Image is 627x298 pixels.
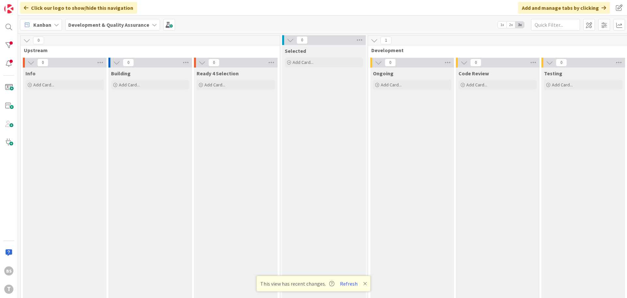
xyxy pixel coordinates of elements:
span: 1x [498,22,506,28]
span: Add Card... [204,82,225,88]
span: Code Review [458,70,489,77]
span: Add Card... [552,82,573,88]
span: 1 [380,37,392,44]
span: 0 [37,59,48,67]
span: Kanban [33,21,51,29]
img: Visit kanbanzone.com [4,4,13,13]
span: 0 [33,37,44,44]
span: 0 [123,59,134,67]
span: 0 [385,59,396,67]
span: Add Card... [119,82,140,88]
span: Testing [544,70,562,77]
span: 2x [506,22,515,28]
span: 3x [515,22,524,28]
span: Add Card... [33,82,54,88]
span: Ongoing [373,70,394,77]
div: T [4,285,13,294]
span: Info [25,70,36,77]
span: Selected [285,48,306,54]
span: This view has recent changes. [260,280,334,288]
span: Ready 4 Selection [197,70,239,77]
span: 0 [297,36,308,44]
div: BS [4,266,13,276]
span: 0 [470,59,481,67]
span: Upstream [24,47,272,53]
b: Development & Quality Assurance [68,22,149,28]
span: Building [111,70,131,77]
div: Click our logo to show/hide this navigation [20,2,137,14]
span: Add Card... [466,82,487,88]
span: Add Card... [293,59,313,65]
input: Quick Filter... [531,19,580,31]
span: Add Card... [381,82,402,88]
div: Add and manage tabs by clicking [518,2,610,14]
span: 0 [556,59,567,67]
span: 0 [208,59,219,67]
button: Refresh [338,279,360,288]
